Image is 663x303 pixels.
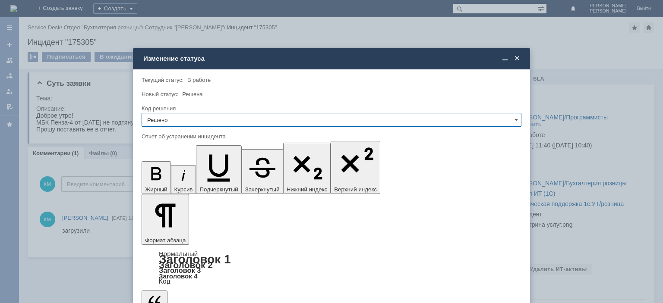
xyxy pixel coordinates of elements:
a: Заголовок 4 [159,272,197,280]
span: Подчеркнутый [199,186,238,193]
button: Формат абзаца [142,194,189,245]
button: Верхний индекс [331,141,380,194]
button: Зачеркнутый [242,149,283,194]
span: Формат абзаца [145,237,186,244]
span: Зачеркнутый [245,186,280,193]
button: Жирный [142,161,171,194]
label: Текущий статус: [142,77,183,83]
span: Свернуть (Ctrl + M) [501,55,509,62]
span: Жирный [145,186,167,193]
button: Нижний индекс [283,143,331,194]
div: Код решения [142,106,520,111]
button: Подчеркнутый [196,145,241,194]
a: Код [159,278,170,285]
button: Курсив [171,165,196,194]
div: Изменение статуса [143,55,521,62]
span: Курсив [174,186,193,193]
div: Отчет об устранении инцидента [142,134,520,139]
span: Закрыть [513,55,521,62]
span: В работе [187,77,211,83]
div: Формат абзаца [142,251,521,284]
label: Новый статус: [142,91,179,97]
a: Заголовок 2 [159,260,213,270]
span: Нижний индекс [287,186,328,193]
span: Решена [182,91,202,97]
a: Заголовок 1 [159,253,231,266]
a: Заголовок 3 [159,266,201,274]
span: Верхний индекс [334,186,377,193]
a: Нормальный [159,250,198,257]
